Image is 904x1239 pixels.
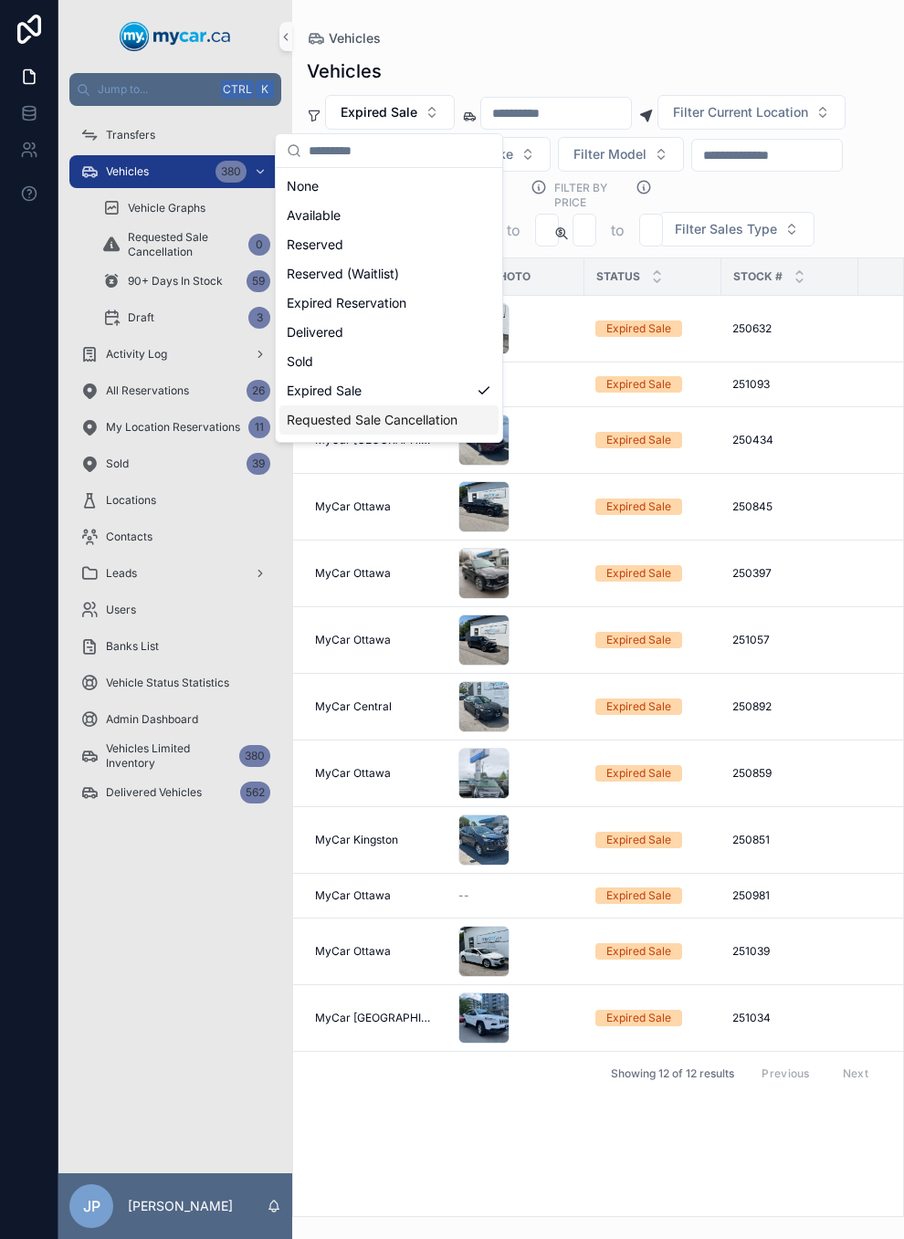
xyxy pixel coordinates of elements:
div: 59 [247,270,270,292]
a: 251057 [732,633,847,647]
a: Activity Log [69,338,281,371]
span: Showing 12 of 12 results [611,1066,734,1081]
div: Expired Sale [606,698,671,715]
div: 90+ Days In Stock [279,435,499,464]
a: Expired Sale [595,943,710,960]
div: 26 [247,380,270,402]
div: Expired Sale [606,376,671,393]
span: MyCar Central [315,699,392,714]
div: Expired Sale [606,632,671,648]
span: Vehicles [329,29,381,47]
div: Expired Sale [606,943,671,960]
a: 250632 [732,321,847,336]
div: Expired Sale [606,887,671,904]
span: Filter Model [573,145,646,163]
a: MyCar Ottawa [315,944,436,959]
a: Requested Sale Cancellation0 [91,228,281,261]
span: 250434 [732,433,773,447]
a: 250397 [732,566,847,581]
div: Expired Sale [606,765,671,782]
span: 250892 [732,699,772,714]
p: [PERSON_NAME] [128,1197,233,1215]
a: MyCar Ottawa [315,566,436,581]
span: Expired Sale [341,103,417,121]
span: MyCar Ottawa [315,944,391,959]
div: Reserved [279,230,499,259]
div: Sold [279,347,499,376]
span: 250632 [732,321,772,336]
a: Vehicles Limited Inventory380 [69,740,281,772]
div: 380 [215,161,247,183]
span: Activity Log [106,347,167,362]
span: Draft [128,310,154,325]
a: Contacts [69,520,281,553]
span: Banks List [106,639,159,654]
a: Transfers [69,119,281,152]
span: Locations [106,493,156,508]
div: Expired Sale [606,565,671,582]
a: Vehicle Status Statistics [69,667,281,699]
span: MyCar Ottawa [315,499,391,514]
span: Stock # [733,269,783,284]
button: Jump to...CtrlK [69,73,281,106]
span: Filter Current Location [673,103,808,121]
span: 251093 [732,377,770,392]
a: Expired Sale [595,698,710,715]
a: 90+ Days In Stock59 [91,265,281,298]
a: MyCar Ottawa [315,499,436,514]
h1: Vehicles [307,58,382,84]
a: 250859 [732,766,847,781]
a: 250845 [732,499,847,514]
a: Vehicles380 [69,155,281,188]
span: Vehicle Graphs [128,201,205,215]
a: 250851 [732,833,847,847]
a: Users [69,593,281,626]
a: Expired Sale [595,376,710,393]
span: Status [596,269,640,284]
a: Expired Sale [595,765,710,782]
span: 90+ Days In Stock [128,274,223,289]
div: Expired Sale [606,432,671,448]
a: Locations [69,484,281,517]
span: MyCar Ottawa [315,766,391,781]
a: -- [458,377,573,392]
span: 251057 [732,633,770,647]
span: 250851 [732,833,770,847]
span: My Location Reservations [106,420,240,435]
span: MyCar Ottawa [315,633,391,647]
div: Expired Sale [606,320,671,337]
button: Select Button [325,95,455,130]
span: Transfers [106,128,155,142]
a: 250434 [732,433,847,447]
a: MyCar Kingston [315,833,436,847]
span: 250981 [732,888,770,903]
span: MyCar Kingston [315,833,398,847]
img: App logo [120,22,231,51]
span: Admin Dashboard [106,712,198,727]
span: Requested Sale Cancellation [128,230,241,259]
a: Banks List [69,630,281,663]
div: Available [279,201,499,230]
a: Expired Sale [595,832,710,848]
a: Sold39 [69,447,281,480]
span: 250859 [732,766,772,781]
a: MyCar [GEOGRAPHIC_DATA] [315,1011,436,1025]
span: 250845 [732,499,773,514]
a: Expired Sale [595,632,710,648]
div: 0 [248,234,270,256]
div: 39 [247,453,270,475]
div: Expired Reservation [279,289,499,318]
a: Expired Sale [595,432,710,448]
div: Reserved (Waitlist) [279,259,499,289]
span: -- [458,888,469,903]
div: Suggestions [276,168,502,442]
span: Vehicles Limited Inventory [106,741,232,771]
div: 380 [239,745,270,767]
a: Expired Sale [595,565,710,582]
div: Requested Sale Cancellation [279,405,499,435]
span: Sold [106,457,129,471]
button: Select Button [657,95,846,130]
span: 251034 [732,1011,771,1025]
a: All Reservations26 [69,374,281,407]
a: Vehicles [307,29,381,47]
